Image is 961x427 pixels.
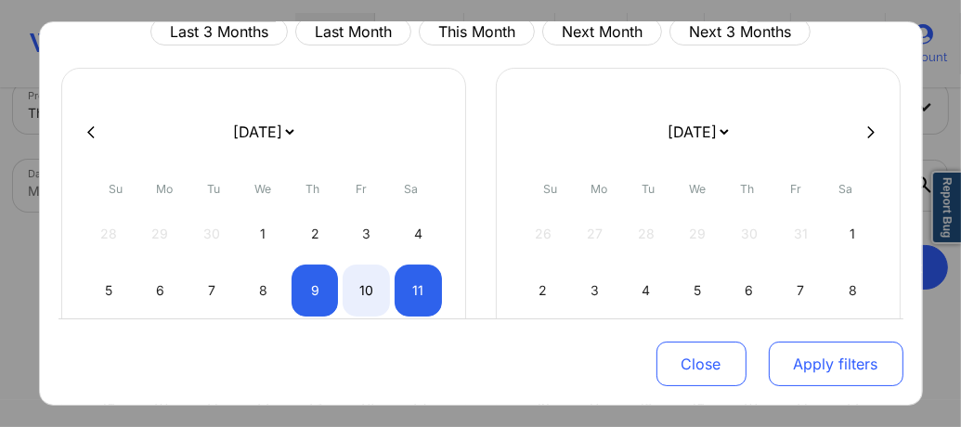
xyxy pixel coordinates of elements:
div: Sat Nov 01 2025 [829,208,877,260]
div: Tue Nov 04 2025 [623,265,670,317]
div: Sat Nov 08 2025 [829,265,877,317]
div: Thu Oct 02 2025 [292,208,339,260]
button: Last Month [295,18,411,45]
abbr: Friday [357,182,368,196]
button: Last 3 Months [150,18,288,45]
div: Wed Oct 08 2025 [240,265,287,317]
div: Thu Nov 06 2025 [726,265,773,317]
abbr: Wednesday [690,182,707,196]
div: Fri Nov 07 2025 [777,265,825,317]
abbr: Thursday [305,182,319,196]
button: Close [656,342,747,386]
abbr: Friday [791,182,802,196]
div: Thu Oct 09 2025 [292,265,339,317]
abbr: Saturday [404,182,418,196]
div: Fri Oct 10 2025 [343,265,390,317]
abbr: Saturday [838,182,852,196]
abbr: Wednesday [255,182,272,196]
abbr: Monday [157,182,174,196]
div: Sun Oct 05 2025 [85,265,133,317]
abbr: Tuesday [208,182,221,196]
div: Wed Oct 01 2025 [240,208,287,260]
div: Tue Oct 07 2025 [188,265,236,317]
div: Sun Nov 02 2025 [520,265,567,317]
abbr: Tuesday [643,182,656,196]
div: Mon Oct 06 2025 [136,265,184,317]
div: Wed Nov 05 2025 [674,265,721,317]
abbr: Sunday [109,182,123,196]
div: Sat Oct 11 2025 [395,265,442,317]
div: Sat Oct 04 2025 [395,208,442,260]
button: Next 3 Months [669,18,811,45]
button: This Month [419,18,535,45]
div: Mon Nov 03 2025 [571,265,618,317]
button: Next Month [542,18,662,45]
div: Fri Oct 03 2025 [343,208,390,260]
abbr: Monday [591,182,608,196]
abbr: Thursday [740,182,754,196]
button: Apply filters [769,342,903,386]
abbr: Sunday [543,182,557,196]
